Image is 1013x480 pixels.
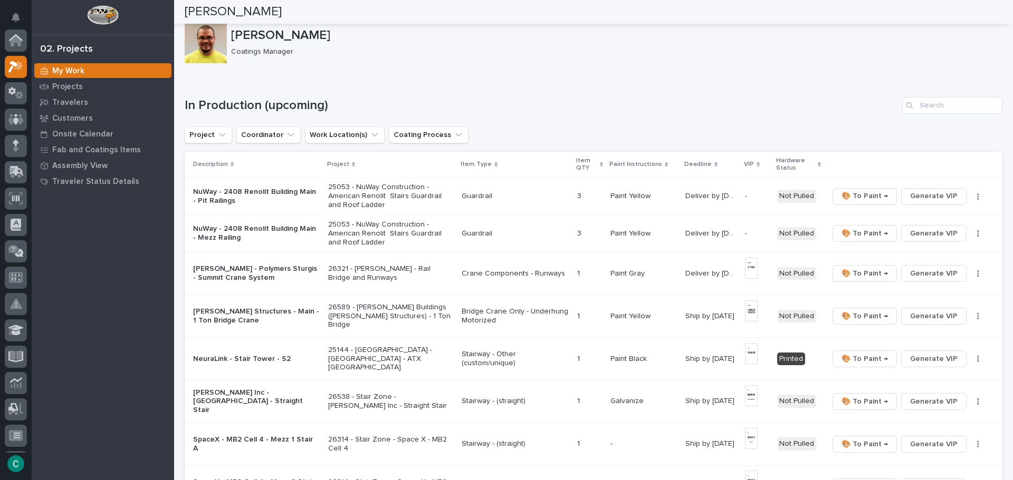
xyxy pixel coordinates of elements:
[462,192,569,201] p: Guardrail
[52,98,88,107] p: Travelers
[32,110,174,126] a: Customers
[901,188,967,205] button: Generate VIP
[610,352,649,364] p: Paint Black
[32,79,174,94] a: Projects
[193,435,320,453] p: SpaceX - MB2 Cell 4 - Mezz 1 Stair A
[610,267,647,278] p: Paint Gray
[901,308,967,325] button: Generate VIP
[52,177,139,187] p: Traveler Status Details
[236,126,301,143] button: Coordinator
[193,188,320,205] p: NuWay - 2408 Renolit Building Main - Pit Railings
[776,155,815,174] p: Hardware Status
[910,190,958,202] span: Generate VIP
[745,192,769,201] p: -
[777,227,816,240] div: Not Pulled
[185,98,898,113] h1: In Production (upcoming)
[577,310,582,321] p: 1
[327,159,349,170] p: Project
[910,352,958,365] span: Generate VIP
[609,159,662,170] p: Paint Instructions
[842,227,888,240] span: 🎨 To Paint →
[185,252,1002,295] tr: [PERSON_NAME] - Polymers Sturgis - Summit Crane System26321 - [PERSON_NAME] - Rail Bridge and Run...
[685,310,737,321] p: Ship by [DATE]
[32,126,174,142] a: Onsite Calendar
[577,352,582,364] p: 1
[32,158,174,173] a: Assembly View
[185,423,1002,465] tr: SpaceX - MB2 Cell 4 - Mezz 1 Stair A26314 - Stair Zone - Space X - MB2 Cell 4Stairway - (straight...
[52,161,108,171] p: Assembly View
[185,215,1002,252] tr: NuWay - 2408 Renolit Building Main - Mezz Railing25053 - NuWay Construction - American Renolit St...
[462,229,569,238] p: Guardrail
[577,395,582,406] p: 1
[685,267,739,278] p: Deliver by 9/9/25
[901,436,967,453] button: Generate VIP
[185,295,1002,337] tr: [PERSON_NAME] Structures - Main - 1 Ton Bridge Crane26589 - [PERSON_NAME] Buildings ([PERSON_NAME...
[685,395,737,406] p: Ship by [DATE]
[777,395,816,408] div: Not Pulled
[193,224,320,242] p: NuWay - 2408 Renolit Building Main - Mezz Railing
[185,178,1002,215] tr: NuWay - 2408 Renolit Building Main - Pit Railings25053 - NuWay Construction - American Renolit St...
[745,229,769,238] p: -
[610,190,653,201] p: Paint Yellow
[577,227,584,238] p: 3
[462,269,569,278] p: Crane Components - Runways
[842,310,888,322] span: 🎨 To Paint →
[777,190,816,203] div: Not Pulled
[193,159,228,170] p: Description
[13,13,27,30] div: Notifications
[185,380,1002,423] tr: [PERSON_NAME] Inc - [GEOGRAPHIC_DATA] - Straight Stair26538 - Stair Zone - [PERSON_NAME] Inc - St...
[842,438,888,450] span: 🎨 To Paint →
[833,308,897,325] button: 🎨 To Paint →
[833,188,897,205] button: 🎨 To Paint →
[902,97,1002,114] input: Search
[185,4,282,19] h2: [PERSON_NAME]
[32,63,174,79] a: My Work
[328,183,454,209] p: 25053 - NuWay Construction - American Renolit Stairs Guardrail and Roof Ladder
[328,393,454,410] p: 26538 - Stair Zone - [PERSON_NAME] Inc - Straight Stair
[685,352,737,364] p: Ship by [DATE]
[685,437,737,448] p: Ship by [DATE]
[328,435,454,453] p: 26314 - Stair Zone - Space X - MB2 Cell 4
[901,225,967,242] button: Generate VIP
[305,126,385,143] button: Work Location(s)
[576,155,597,174] p: Item QTY
[910,395,958,408] span: Generate VIP
[910,227,958,240] span: Generate VIP
[462,397,569,406] p: Stairway - (straight)
[610,227,653,238] p: Paint Yellow
[462,350,569,368] p: Stairway - Other (custom/unique)
[910,310,958,322] span: Generate VIP
[231,47,994,56] p: Coatings Manager
[777,352,805,366] div: Printed
[901,265,967,282] button: Generate VIP
[577,267,582,278] p: 1
[833,393,897,410] button: 🎨 To Paint →
[842,352,888,365] span: 🎨 To Paint →
[231,28,998,43] p: [PERSON_NAME]
[185,337,1002,380] tr: NeuraLink - Stair Tower - S225144 - [GEOGRAPHIC_DATA] - [GEOGRAPHIC_DATA] - ATX [GEOGRAPHIC_DATA]...
[87,5,118,25] img: Workspace Logo
[610,395,646,406] p: Galvanize
[328,265,454,282] p: 26321 - [PERSON_NAME] - Rail Bridge and Runways
[193,307,320,325] p: [PERSON_NAME] Structures - Main - 1 Ton Bridge Crane
[577,437,582,448] p: 1
[389,126,469,143] button: Coating Process
[842,190,888,202] span: 🎨 To Paint →
[193,388,320,415] p: [PERSON_NAME] Inc - [GEOGRAPHIC_DATA] - Straight Stair
[328,303,454,329] p: 26589 - [PERSON_NAME] Buildings ([PERSON_NAME] Structures) - 1 Ton Bridge
[52,66,84,76] p: My Work
[328,346,454,372] p: 25144 - [GEOGRAPHIC_DATA] - [GEOGRAPHIC_DATA] - ATX [GEOGRAPHIC_DATA]
[777,310,816,323] div: Not Pulled
[52,82,83,92] p: Projects
[462,439,569,448] p: Stairway - (straight)
[744,159,754,170] p: VIP
[32,173,174,189] a: Traveler Status Details
[777,267,816,280] div: Not Pulled
[461,159,492,170] p: Item Type
[610,310,653,321] p: Paint Yellow
[842,267,888,280] span: 🎨 To Paint →
[833,436,897,453] button: 🎨 To Paint →
[52,145,141,155] p: Fab and Coatings Items
[5,6,27,28] button: Notifications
